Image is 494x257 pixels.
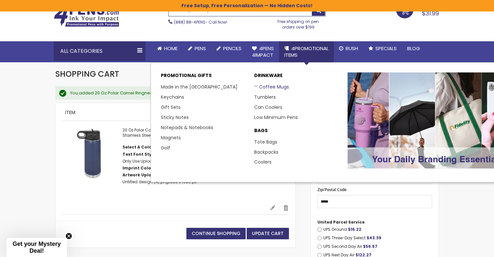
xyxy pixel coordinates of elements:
[161,114,189,121] a: Sticky Notes
[192,230,240,237] span: Continue Shopping
[363,41,402,56] a: Specials
[211,41,247,56] a: Pencils
[254,149,278,155] a: Backpacks
[161,134,181,141] a: Magnets
[123,166,154,171] dt: Imprint Color
[317,219,365,225] span: United Parcel Service
[123,145,155,150] dt: Select A Color
[284,45,329,58] span: 4PROMOTIONAL ITEMS
[254,84,289,90] a: Coffee Mugs
[123,179,198,185] dd: 1080 x 1080 px.
[223,45,241,52] span: Pencils
[375,45,397,52] span: Specials
[70,90,432,96] div: You added 20 Oz Polar Camel Ringneck Stainless Steel Bottle to your shopping cart.
[186,228,246,239] a: Continue Shopping
[252,230,284,237] span: Update Cart
[152,41,183,56] a: Home
[254,139,277,145] a: Tote Bags
[62,128,116,182] img: 20 Oz Polar Camel Ringneck Stainless Steel Bottle-Navy Blue
[363,244,377,249] span: $56.57
[65,109,75,116] span: Item
[323,227,432,232] label: UPS Ground
[174,19,205,25] a: (888) 88-4PENS
[66,233,72,239] button: Close teaser
[123,152,157,157] dt: Text Font Style
[183,41,211,56] a: Pens
[123,179,169,185] a: Untitled design (4).png
[161,104,180,110] a: Gift Sets
[161,94,184,100] a: Keychains
[271,16,326,30] div: Free shipping on pen orders over $199
[254,94,276,100] a: Tumblers
[161,124,213,131] a: Notepads & Notebooks
[54,41,145,61] div: All Categories
[323,244,432,249] label: UPS Second Day Air
[123,172,159,178] dt: Artwork Upload
[161,72,248,82] p: Promotional Gifts
[334,41,363,56] a: Rush
[254,114,298,121] a: Low Minimum Pens
[123,159,176,164] dd: Only Use Uploaded Artwork
[254,72,341,82] a: DRINKWARE
[348,227,361,232] span: $16.22
[12,241,61,254] span: Get your Mystery Deal!
[195,45,206,52] span: Pens
[254,104,282,110] a: Can Coolers
[422,9,439,17] span: $31.99
[62,128,123,198] a: 20 Oz Polar Camel Ringneck Stainless Steel Bottle-Navy Blue
[55,69,119,79] span: Shopping Cart
[247,228,289,239] button: Update Cart
[346,45,358,52] span: Rush
[317,187,347,192] span: Zip/Postal Code
[254,128,341,137] a: BAGS
[279,41,334,63] a: 4PROMOTIONALITEMS
[161,145,170,151] a: Golf
[254,159,272,165] a: Coolers
[402,41,425,56] a: Blog
[174,19,227,25] span: - Call Now!
[123,127,179,138] a: 20 Oz Polar Camel Ringneck Stainless Steel Bottle
[367,235,381,241] span: $43.39
[323,235,432,241] label: UPS Three-Day Select
[407,45,420,52] span: Blog
[7,238,67,257] div: Get your Mystery Deal!Close teaser
[54,6,119,27] img: 4Pens Custom Pens and Promotional Products
[161,84,237,90] a: Made in the [GEOGRAPHIC_DATA]
[247,41,279,63] a: 4Pens4impact
[164,45,178,52] span: Home
[252,45,274,58] span: 4Pens 4impact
